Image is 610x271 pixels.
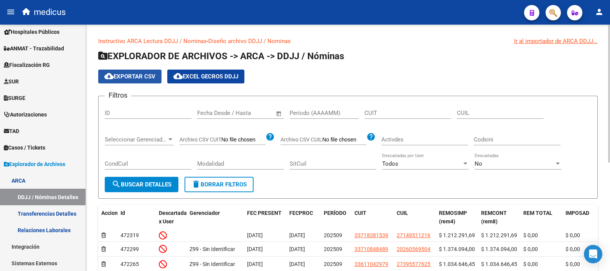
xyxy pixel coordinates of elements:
input: Fecha fin [235,110,272,116]
datatable-header-cell: FECPROC [286,205,321,230]
button: Open calendar [275,109,284,118]
span: 27149511216 [397,232,430,238]
span: TAD [4,127,19,135]
span: $ 0,00 [523,246,538,252]
span: 33718381539 [354,232,388,238]
mat-icon: help [366,132,376,141]
span: [DATE] [247,261,263,267]
span: $ 1.374.094,00 [439,246,475,252]
mat-icon: menu [6,7,15,17]
a: Diseño archivo DDJJ / Nominas [208,38,291,45]
span: 20260569504 [397,246,430,252]
span: Casos / Tickets [4,143,45,152]
span: $ 1.212.291,69 [481,232,517,238]
mat-icon: search [112,180,121,189]
datatable-header-cell: Accion [98,205,117,230]
datatable-header-cell: Gerenciador [186,205,244,230]
span: 33710848489 [354,246,388,252]
span: IMPOSAD [565,210,589,216]
a: Instructivo ARCA Lectura DDJJ / Nominas [98,38,207,45]
span: $ 1.034.646,45 [481,261,517,267]
span: 202509 [324,232,342,238]
span: Explorador de Archivos [4,160,65,168]
span: [DATE] [247,232,263,238]
input: Archivo CSV CUIL [322,136,366,143]
span: SUR [4,77,19,86]
span: $ 1.034.646,45 [439,261,475,267]
button: Buscar Detalles [105,177,178,192]
span: 472265 [120,261,139,267]
span: REMCONT (rem8) [481,210,507,225]
span: 27395577625 [397,261,430,267]
datatable-header-cell: PERÍODO [321,205,351,230]
span: 202509 [324,246,342,252]
datatable-header-cell: FEC PRESENT [244,205,286,230]
span: Autorizaciones [4,110,47,119]
span: Hospitales Públicos [4,28,59,36]
span: 472319 [120,232,139,238]
span: Borrar Filtros [191,181,247,188]
span: Id [120,210,125,216]
span: PERÍODO [324,210,346,216]
span: 33611042979 [354,261,388,267]
span: Fiscalización RG [4,61,50,69]
span: $ 0,00 [565,232,580,238]
span: $ 0,00 [523,261,538,267]
span: Descartada x User [159,210,187,225]
span: $ 1.212.291,69 [439,232,475,238]
span: 472299 [120,246,139,252]
span: REMOSIMP (rem4) [439,210,467,225]
datatable-header-cell: CUIT [351,205,394,230]
datatable-header-cell: Descartada x User [156,205,186,230]
p: - [98,37,598,45]
input: Fecha inicio [197,110,228,116]
span: Exportar CSV [104,73,155,80]
span: FECPROC [289,210,313,216]
span: $ 0,00 [565,261,580,267]
span: EXCEL GECROS DDJJ [173,73,238,80]
span: REM TOTAL [523,210,552,216]
span: medicus [34,4,66,21]
span: SURGE [4,94,25,102]
span: Todos [382,160,398,167]
span: CUIT [354,210,366,216]
span: Archivo CSV CUIL [280,136,322,143]
span: Archivo CSV CUIT [180,136,221,143]
span: Buscar Detalles [112,181,171,188]
datatable-header-cell: REM TOTAL [520,205,562,230]
span: Z99 - Sin Identificar [190,261,235,267]
span: Seleccionar Gerenciador [105,136,167,143]
span: $ 0,00 [523,232,538,238]
span: [DATE] [289,261,305,267]
mat-icon: person [595,7,604,17]
span: [DATE] [289,246,305,252]
span: ANMAT - Trazabilidad [4,44,64,53]
div: Ir al importador de ARCA DDJJ... [514,37,598,45]
mat-icon: delete [191,180,201,189]
span: Z99 - Sin Identificar [190,246,235,252]
span: EXPLORADOR DE ARCHIVOS -> ARCA -> DDJJ / Nóminas [98,51,344,62]
mat-icon: cloud_download [104,71,114,81]
span: [DATE] [247,246,263,252]
span: Accion [101,210,118,216]
div: Open Intercom Messenger [584,245,602,263]
h3: Filtros [105,90,131,101]
span: Gerenciador [190,210,220,216]
datatable-header-cell: CUIL [394,205,436,230]
span: [DATE] [289,232,305,238]
button: Borrar Filtros [185,177,254,192]
span: $ 1.374.094,00 [481,246,517,252]
span: FEC PRESENT [247,210,282,216]
mat-icon: cloud_download [173,71,183,81]
button: Exportar CSV [98,70,162,83]
span: 202509 [324,261,342,267]
datatable-header-cell: REMOSIMP (rem4) [436,205,478,230]
datatable-header-cell: REMCONT (rem8) [478,205,520,230]
mat-icon: help [265,132,275,141]
datatable-header-cell: Id [117,205,156,230]
span: No [475,160,482,167]
datatable-header-cell: IMPOSAD [562,205,605,230]
span: CUIL [397,210,408,216]
input: Archivo CSV CUIT [221,136,265,143]
button: EXCEL GECROS DDJJ [167,70,244,83]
